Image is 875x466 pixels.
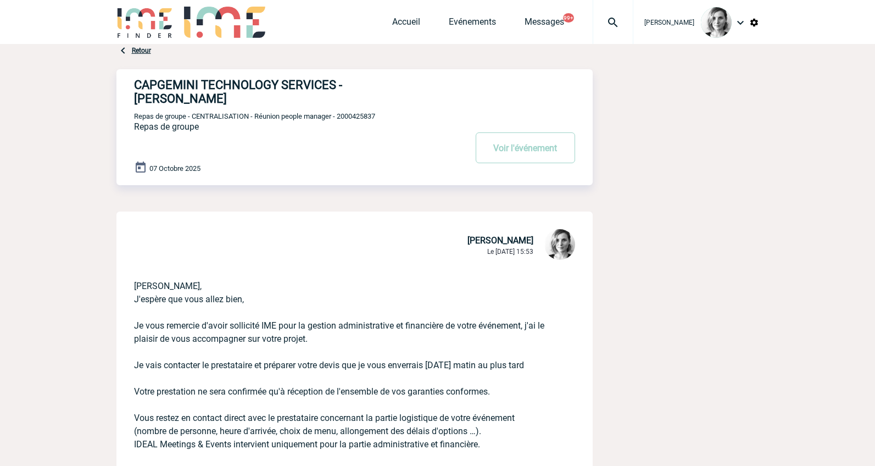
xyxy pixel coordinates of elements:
span: Le [DATE] 15:53 [487,248,533,256]
img: IME-Finder [116,7,174,38]
button: Voir l'événement [476,132,575,163]
a: Evénements [449,16,496,32]
span: [PERSON_NAME] [644,19,694,26]
img: 103019-1.png [701,7,732,38]
a: Messages [525,16,564,32]
span: Repas de groupe [134,121,199,132]
a: Retour [132,47,151,54]
a: Accueil [392,16,420,32]
h4: CAPGEMINI TECHNOLOGY SERVICES - [PERSON_NAME] [134,78,433,106]
span: Repas de groupe - CENTRALISATION - Réunion people manager - 2000425837 [134,112,375,120]
button: 99+ [563,13,574,23]
span: 07 Octobre 2025 [149,164,200,173]
img: 103019-1.png [544,229,575,260]
span: [PERSON_NAME] [467,235,533,246]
